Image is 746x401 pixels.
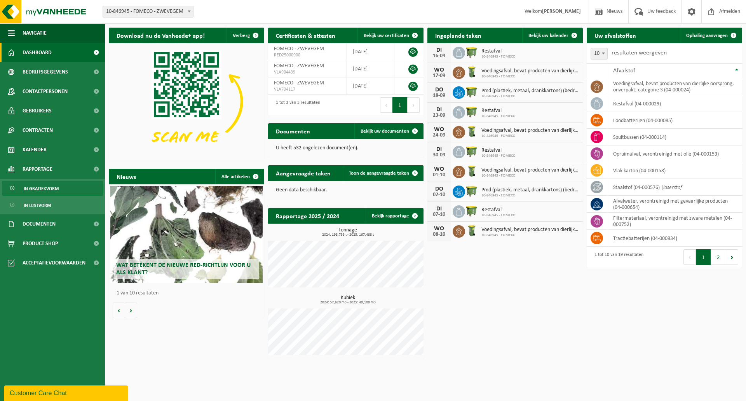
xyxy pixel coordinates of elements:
[23,82,68,101] span: Contactpersonen
[465,105,478,118] img: WB-1100-HPE-GN-50
[607,129,742,145] td: spuitbussen (04-000114)
[354,123,423,139] a: Bekijk uw documenten
[431,47,447,53] div: DI
[431,146,447,152] div: DI
[276,145,416,151] p: U heeft 532 ongelezen document(en).
[116,262,251,276] span: Wat betekent de nieuwe RED-richtlijn voor u als klant?
[233,33,250,38] span: Verberg
[215,169,263,184] a: Alle artikelen
[392,97,408,113] button: 1
[380,97,392,113] button: Previous
[109,43,264,160] img: Download de VHEPlus App
[481,147,516,154] span: Restafval
[607,95,742,112] td: restafval (04-000029)
[103,6,193,17] span: 10-846945 - FOMECO - ZWEVEGEM
[607,112,742,129] td: loodbatterijen (04-000085)
[431,93,447,98] div: 18-09
[24,181,59,196] span: In grafiekvorm
[431,133,447,138] div: 24-09
[431,226,447,232] div: WO
[268,208,347,223] h2: Rapportage 2025 / 2024
[591,48,608,60] span: 10
[366,208,423,224] a: Bekijk rapportage
[607,145,742,162] td: opruimafval, verontreinigd met olie (04-000153)
[431,87,447,93] div: DO
[522,28,582,43] a: Bekijk uw kalender
[2,198,103,212] a: In lijstvorm
[272,301,424,305] span: 2024: 57,620 m3 - 2025: 40,100 m3
[481,167,579,173] span: Voedingsafval, bevat producten van dierlijke oorsprong, onverpakt, categorie 3
[481,173,579,178] span: 10-846945 - FOMECO
[481,213,516,218] span: 10-846945 - FOMECO
[680,28,741,43] a: Ophaling aanvragen
[347,60,394,77] td: [DATE]
[431,107,447,113] div: DI
[431,172,447,178] div: 01-10
[607,213,742,230] td: filtermateriaal, verontreinigd met zware metalen (04-000752)
[268,165,338,180] h2: Aangevraagde taken
[481,114,516,119] span: 10-846945 - FOMECO
[274,46,324,52] span: FOMECO - ZWEVEGEM
[431,206,447,212] div: DI
[23,140,47,159] span: Kalender
[23,101,52,121] span: Gebruikers
[431,73,447,79] div: 17-09
[431,53,447,59] div: 16-09
[24,198,51,213] span: In lijstvorm
[274,69,341,75] span: VLA904439
[481,193,579,198] span: 10-846945 - FOMECO
[465,85,478,98] img: WB-1100-HPE-GN-50
[110,186,263,283] a: Wat betekent de nieuwe RED-richtlijn voor u als klant?
[481,68,579,74] span: Voedingsafval, bevat producten van dierlijke oorsprong, onverpakt, categorie 3
[481,94,579,99] span: 10-846945 - FOMECO
[481,88,579,94] span: Pmd (plastiek, metaal, drankkartons) (bedrijven)
[465,125,478,138] img: WB-0140-HPE-GN-50
[607,230,742,247] td: tractiebatterijen (04-000834)
[23,62,68,82] span: Bedrijfsgegevens
[274,52,341,58] span: RED25000900
[23,23,47,43] span: Navigatie
[23,234,58,253] span: Product Shop
[268,123,318,138] h2: Documenten
[465,145,478,158] img: WB-1100-HPE-GN-50
[272,295,424,305] h3: Kubiek
[696,249,711,265] button: 1
[481,134,579,138] span: 10-846945 - FOMECO
[109,169,144,184] h2: Nieuws
[347,43,394,60] td: [DATE]
[481,227,579,233] span: Voedingsafval, bevat producten van dierlijke oorsprong, onverpakt, categorie 3
[227,28,263,43] button: Verberg
[408,97,420,113] button: Next
[481,74,579,79] span: 10-846945 - FOMECO
[272,96,320,114] div: 1 tot 3 van 3 resultaten
[591,249,643,266] div: 1 tot 10 van 19 resultaten
[481,233,579,238] span: 10-846945 - FOMECO
[431,192,447,198] div: 02-10
[607,78,742,95] td: voedingsafval, bevat producten van dierlijke oorsprong, onverpakt, categorie 3 (04-000024)
[528,33,568,38] span: Bekijk uw kalender
[23,121,53,140] span: Contracten
[361,129,409,134] span: Bekijk uw documenten
[2,181,103,196] a: In grafiekvorm
[272,233,424,237] span: 2024: 198,733 t - 2025: 167,488 t
[431,212,447,217] div: 07-10
[683,249,696,265] button: Previous
[607,162,742,179] td: vlak karton (04-000158)
[23,43,52,62] span: Dashboard
[465,224,478,237] img: WB-0140-HPE-GN-50
[481,207,516,213] span: Restafval
[726,249,738,265] button: Next
[113,303,125,318] button: Vorige
[357,28,423,43] a: Bekijk uw certificaten
[607,196,742,213] td: afvalwater, verontreinigd met gevaarlijke producten (04-000654)
[431,126,447,133] div: WO
[276,187,416,193] p: Geen data beschikbaar.
[542,9,581,14] strong: [PERSON_NAME]
[481,108,516,114] span: Restafval
[268,28,343,43] h2: Certificaten & attesten
[23,253,85,273] span: Acceptatievoorwaarden
[23,159,52,179] span: Rapportage
[663,185,682,191] i: laserstof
